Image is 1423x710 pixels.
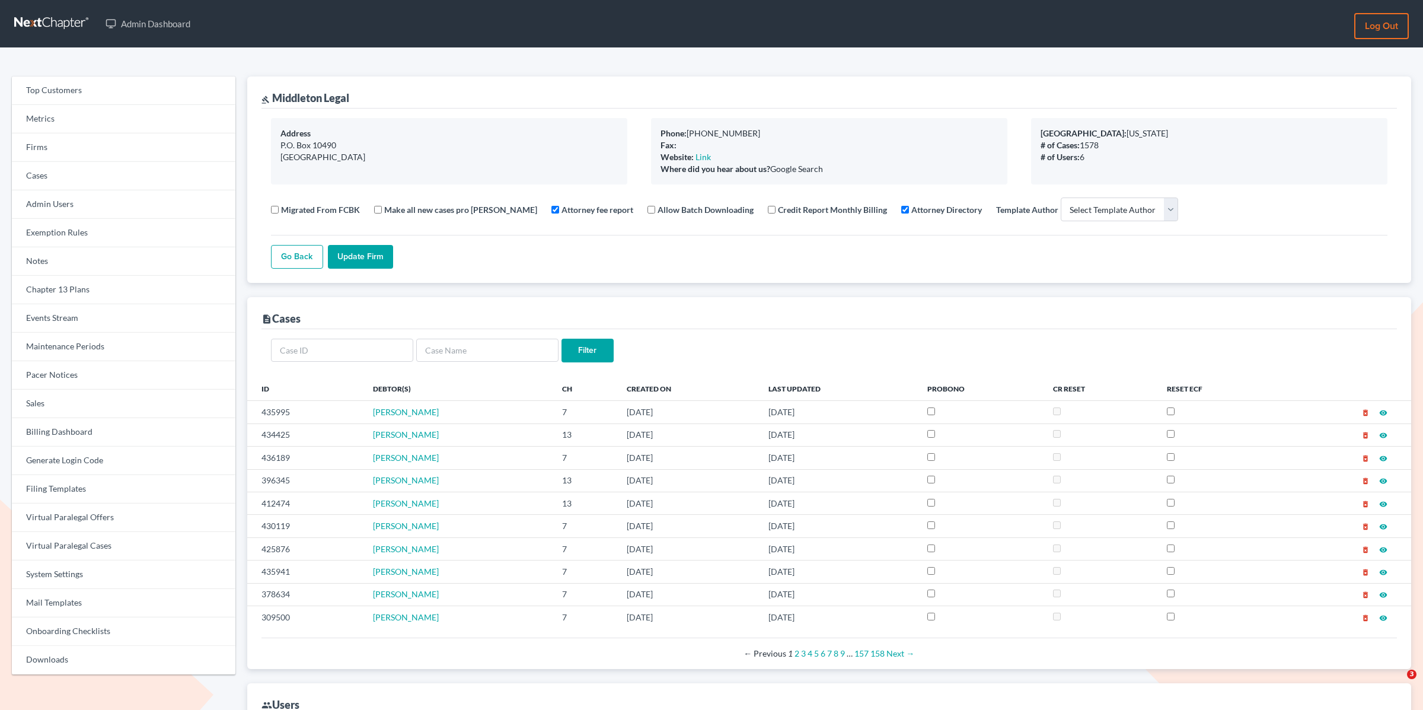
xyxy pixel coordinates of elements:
td: 435941 [247,561,363,583]
a: Filing Templates [12,475,235,504]
a: Log out [1354,13,1409,39]
a: [PERSON_NAME] [373,498,439,508]
a: [PERSON_NAME] [373,566,439,577]
i: visibility [1379,546,1387,554]
a: [PERSON_NAME] [373,407,439,417]
a: Page 2 [795,648,799,658]
i: visibility [1379,568,1387,577]
th: Last Updated [759,377,918,400]
a: Virtual Paralegal Cases [12,532,235,561]
i: description [261,314,272,324]
a: delete_forever [1361,407,1370,417]
a: Events Stream [12,304,235,333]
a: [PERSON_NAME] [373,521,439,531]
input: Case Name [416,339,559,362]
th: CR Reset [1044,377,1157,400]
i: delete_forever [1361,591,1370,599]
i: visibility [1379,409,1387,417]
a: Admin Dashboard [100,13,196,34]
span: [PERSON_NAME] [373,429,439,440]
div: Middleton Legal [261,91,349,105]
a: Link [695,152,711,162]
td: 309500 [247,606,363,629]
a: delete_forever [1361,612,1370,622]
a: visibility [1379,407,1387,417]
td: 13 [553,492,617,514]
td: [DATE] [759,537,918,560]
a: visibility [1379,498,1387,508]
a: Firms [12,133,235,162]
td: 7 [553,537,617,560]
b: Website: [661,152,694,162]
a: [PERSON_NAME] [373,544,439,554]
a: Page 4 [808,648,812,658]
i: delete_forever [1361,431,1370,440]
i: visibility [1379,431,1387,440]
th: Debtor(s) [363,377,553,400]
a: delete_forever [1361,498,1370,508]
i: visibility [1379,454,1387,463]
a: visibility [1379,589,1387,599]
span: [PERSON_NAME] [373,475,439,485]
b: Where did you hear about us? [661,164,770,174]
i: visibility [1379,477,1387,485]
a: Downloads [12,646,235,674]
th: Ch [553,377,617,400]
div: [GEOGRAPHIC_DATA] [280,151,618,163]
td: [DATE] [759,424,918,446]
td: 7 [553,515,617,537]
i: visibility [1379,523,1387,531]
a: Billing Dashboard [12,418,235,447]
input: Update Firm [328,245,393,269]
td: [DATE] [617,447,759,469]
div: 1578 [1041,139,1378,151]
a: delete_forever [1361,475,1370,485]
div: P.O. Box 10490 [280,139,618,151]
i: delete_forever [1361,614,1370,622]
label: Migrated From FCBK [281,203,360,216]
a: [PERSON_NAME] [373,589,439,599]
a: Page 3 [801,648,806,658]
a: visibility [1379,521,1387,531]
a: Maintenance Periods [12,333,235,361]
td: 13 [553,424,617,446]
td: 7 [553,401,617,424]
label: Credit Report Monthly Billing [778,203,887,216]
label: Template Author [996,203,1058,216]
td: [DATE] [617,424,759,446]
td: [DATE] [617,537,759,560]
td: [DATE] [759,401,918,424]
span: … [847,648,853,658]
label: Make all new cases pro [PERSON_NAME] [384,203,537,216]
td: 430119 [247,515,363,537]
a: Sales [12,390,235,418]
label: Attorney fee report [561,203,633,216]
td: 412474 [247,492,363,514]
a: visibility [1379,566,1387,577]
i: delete_forever [1361,409,1370,417]
a: [PERSON_NAME] [373,612,439,622]
b: [GEOGRAPHIC_DATA]: [1041,128,1127,138]
td: 7 [553,561,617,583]
a: Onboarding Checklists [12,617,235,646]
th: Created On [617,377,759,400]
a: [PERSON_NAME] [373,453,439,463]
a: visibility [1379,544,1387,554]
a: delete_forever [1361,429,1370,440]
input: Case ID [271,339,413,362]
a: Go Back [271,245,323,269]
td: 434425 [247,424,363,446]
a: Page 5 [814,648,819,658]
div: 6 [1041,151,1378,163]
td: 378634 [247,583,363,606]
td: [DATE] [617,492,759,514]
a: visibility [1379,475,1387,485]
i: visibility [1379,591,1387,599]
a: Exemption Rules [12,219,235,247]
td: [DATE] [617,401,759,424]
td: [DATE] [617,515,759,537]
